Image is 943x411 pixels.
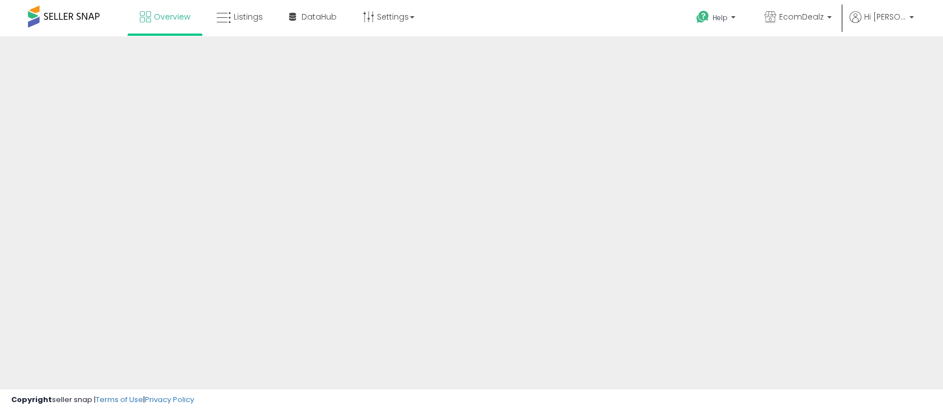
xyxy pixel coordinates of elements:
[301,11,337,22] span: DataHub
[154,11,190,22] span: Overview
[864,11,906,22] span: Hi [PERSON_NAME]
[11,394,52,405] strong: Copyright
[779,11,824,22] span: EcomDealz
[96,394,143,405] a: Terms of Use
[145,394,194,405] a: Privacy Policy
[687,2,747,36] a: Help
[696,10,710,24] i: Get Help
[713,13,728,22] span: Help
[11,395,194,405] div: seller snap | |
[234,11,263,22] span: Listings
[850,11,914,36] a: Hi [PERSON_NAME]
